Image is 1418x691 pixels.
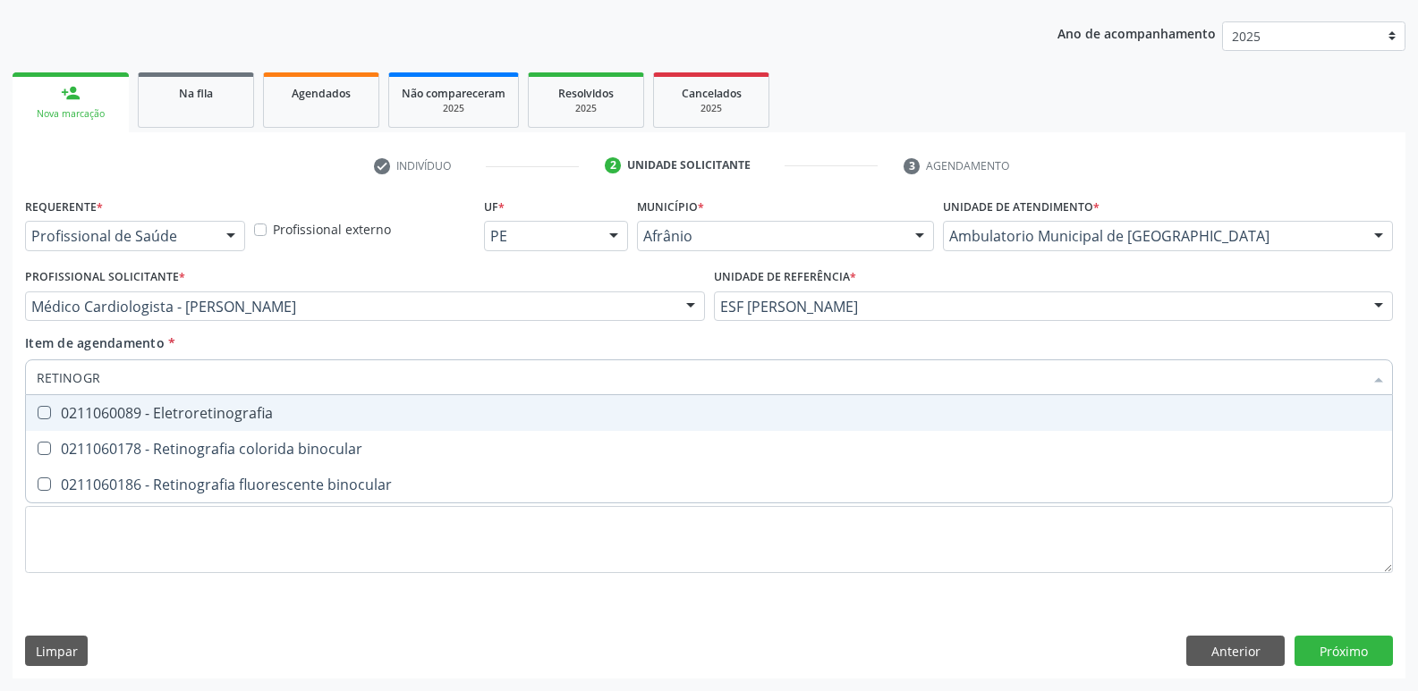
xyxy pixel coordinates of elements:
[31,227,208,245] span: Profissional de Saúde
[25,334,165,351] span: Item de agendamento
[25,636,88,666] button: Limpar
[943,193,1100,221] label: Unidade de atendimento
[643,227,897,245] span: Afrânio
[720,298,1357,316] span: ESF [PERSON_NAME]
[37,359,1363,395] input: Buscar por procedimentos
[179,86,213,101] span: Na fila
[541,102,631,115] div: 2025
[627,157,751,173] div: Unidade solicitante
[949,227,1356,245] span: Ambulatorio Municipal de [GEOGRAPHIC_DATA]
[31,298,668,316] span: Médico Cardiologista - [PERSON_NAME]
[292,86,351,101] span: Agendados
[37,442,1381,456] div: 0211060178 - Retinografia colorida binocular
[1295,636,1393,666] button: Próximo
[682,86,742,101] span: Cancelados
[25,193,103,221] label: Requerente
[402,86,505,101] span: Não compareceram
[637,193,704,221] label: Município
[402,102,505,115] div: 2025
[667,102,756,115] div: 2025
[605,157,621,173] div: 2
[25,264,185,291] label: Profissional Solicitante
[61,83,81,103] div: person_add
[484,193,505,221] label: UF
[1057,21,1216,44] p: Ano de acompanhamento
[37,477,1381,492] div: 0211060186 - Retinografia fluorescente binocular
[25,107,116,121] div: Nova marcação
[273,220,391,239] label: Profissional externo
[490,227,591,245] span: PE
[37,406,1381,420] div: 0211060089 - Eletroretinografia
[714,264,856,291] label: Unidade de referência
[558,86,614,101] span: Resolvidos
[1186,636,1285,666] button: Anterior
